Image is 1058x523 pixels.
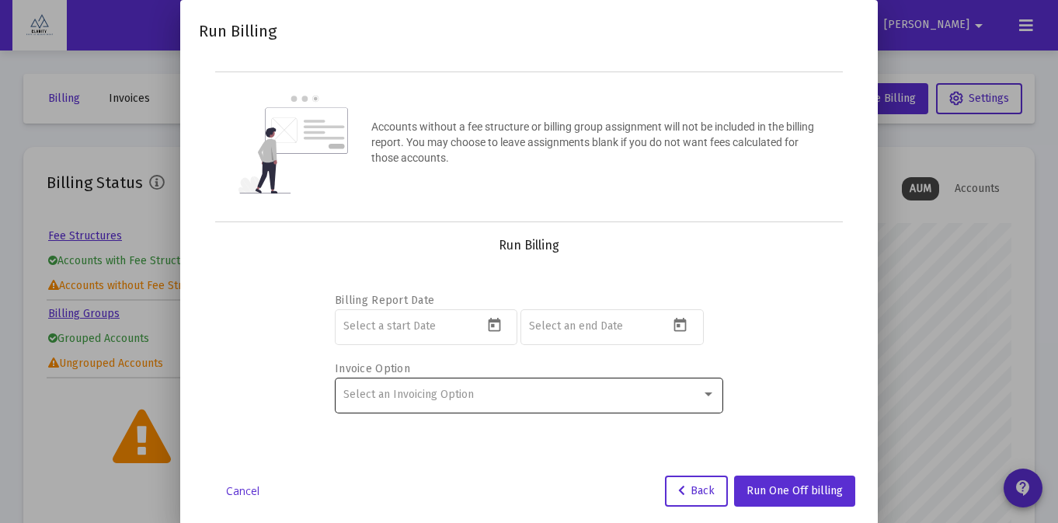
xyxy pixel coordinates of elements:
input: Select a start Date [343,320,483,333]
a: Cancel [204,483,281,499]
button: Open calendar [669,314,691,336]
img: question [238,96,348,194]
span: Select an Invoicing Option [343,388,474,401]
button: Open calendar [483,314,506,336]
h2: Run Billing [199,19,277,44]
label: Invoice Option [335,362,715,375]
span: Back [678,484,715,497]
button: Back [665,476,728,507]
span: Run One Off billing [747,484,843,497]
p: Accounts without a fee structure or billing group assignment will not be included in the billing ... [371,119,819,166]
input: Select an end Date [529,320,669,333]
label: Billing Report Date [335,294,715,307]
button: Run One Off billing [734,476,855,507]
div: Run Billing [218,238,840,253]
